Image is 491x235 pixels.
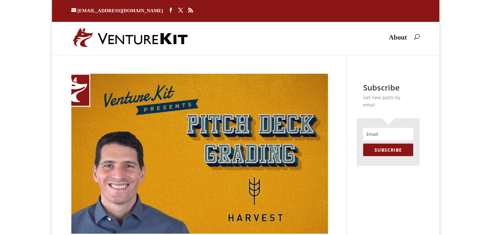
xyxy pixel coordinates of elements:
[389,35,407,50] a: About
[71,8,163,13] a: [EMAIL_ADDRESS][DOMAIN_NAME]
[363,128,413,140] input: Email
[71,74,328,234] img: Pitch Deck Grading: Harvest Money
[363,83,413,92] h2: Subscribe
[374,147,402,153] span: SUBSCRIBE
[363,94,413,108] p: Get new posts by email
[363,144,413,156] button: SUBSCRIBE
[73,28,188,47] img: VentureKit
